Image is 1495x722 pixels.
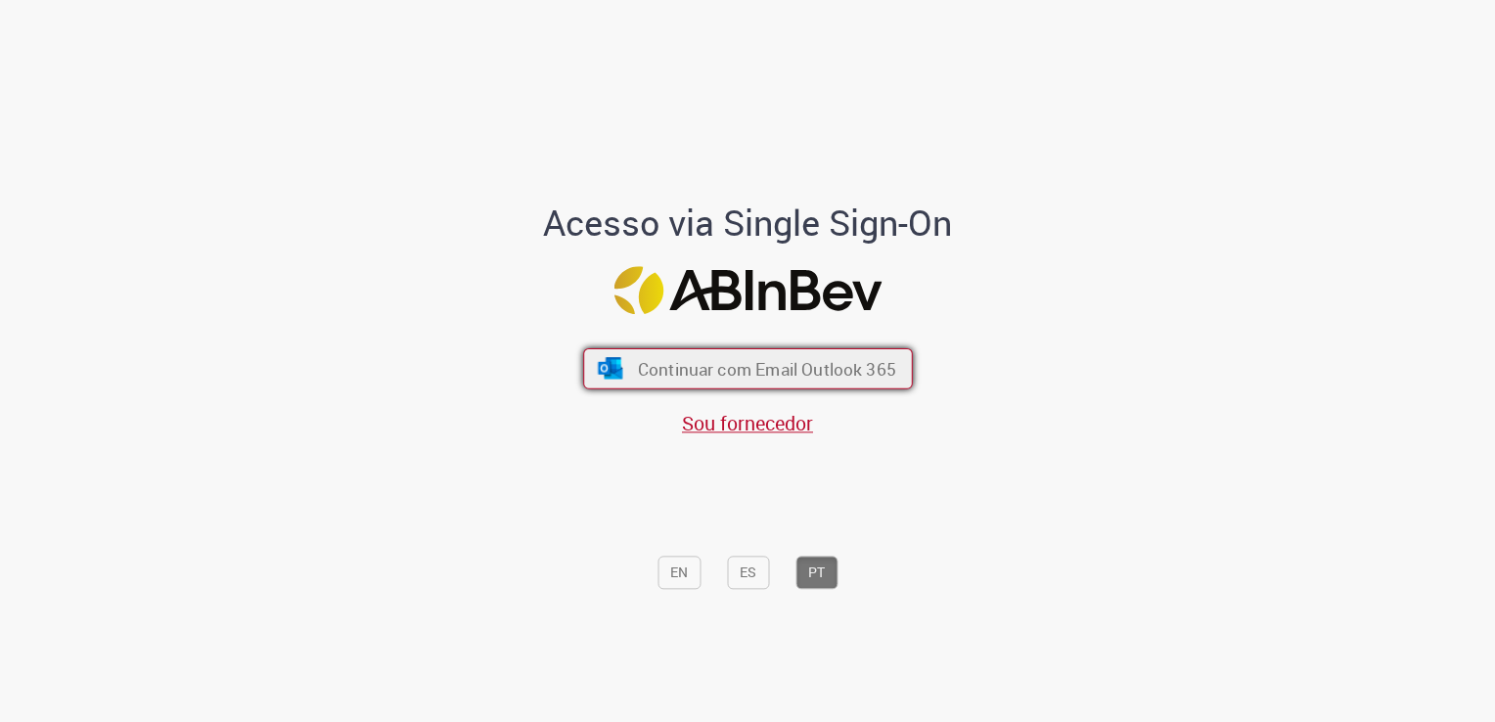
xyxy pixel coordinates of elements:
[583,348,913,389] button: ícone Azure/Microsoft 360 Continuar com Email Outlook 365
[727,557,769,590] button: ES
[613,266,882,314] img: Logo ABInBev
[795,557,838,590] button: PT
[476,203,1019,243] h1: Acesso via Single Sign-On
[596,358,624,380] img: ícone Azure/Microsoft 360
[637,358,895,381] span: Continuar com Email Outlook 365
[682,410,813,436] a: Sou fornecedor
[657,557,701,590] button: EN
